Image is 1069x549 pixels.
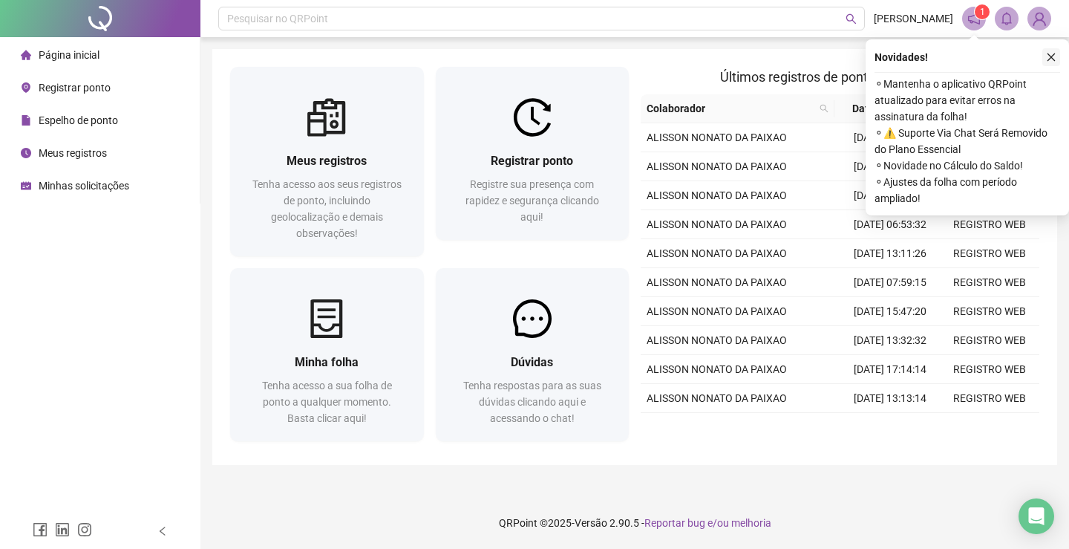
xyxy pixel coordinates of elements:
span: Tenha acesso aos seus registros de ponto, incluindo geolocalização e demais observações! [252,178,402,239]
span: Reportar bug e/ou melhoria [644,517,771,529]
span: file [21,115,31,126]
span: Registrar ponto [39,82,111,94]
span: Últimos registros de ponto sincronizados [720,69,960,85]
td: REGISTRO WEB [940,384,1039,413]
span: ALISSON NONATO DA PAIXAO [647,247,787,259]
span: ⚬ Mantenha o aplicativo QRPoint atualizado para evitar erros na assinatura da folha! [875,76,1060,125]
span: Página inicial [39,49,99,61]
td: REGISTRO WEB [940,297,1039,326]
td: REGISTRO WEB [940,326,1039,355]
a: Meus registrosTenha acesso aos seus registros de ponto, incluindo geolocalização e demais observa... [230,67,424,256]
span: environment [21,82,31,93]
span: notification [967,12,981,25]
div: Open Intercom Messenger [1019,498,1054,534]
td: REGISTRO WEB [940,355,1039,384]
span: instagram [77,522,92,537]
span: Registrar ponto [491,154,573,168]
span: Minha folha [295,355,359,369]
td: [DATE] 13:26:59 [840,181,940,210]
span: ALISSON NONATO DA PAIXAO [647,392,787,404]
td: REGISTRO WEB [940,239,1039,268]
span: clock-circle [21,148,31,158]
td: [DATE] 13:32:32 [840,326,940,355]
span: schedule [21,181,31,191]
th: Data/Hora [834,94,932,123]
td: [DATE] 15:55:19 [840,123,940,152]
footer: QRPoint © 2025 - 2.90.5 - [200,497,1069,549]
span: ALISSON NONATO DA PAIXAO [647,334,787,346]
span: Minhas solicitações [39,180,129,192]
td: [DATE] 17:14:14 [840,355,940,384]
td: REGISTRO WEB [940,413,1039,442]
td: [DATE] 07:59:15 [840,268,940,297]
td: [DATE] 15:47:20 [840,297,940,326]
span: ALISSON NONATO DA PAIXAO [647,189,787,201]
td: [DATE] 13:13:14 [840,384,940,413]
span: Colaborador [647,100,814,117]
span: Meus registros [287,154,367,168]
span: ALISSON NONATO DA PAIXAO [647,160,787,172]
span: Meus registros [39,147,107,159]
span: Versão [575,517,607,529]
span: ALISSON NONATO DA PAIXAO [647,305,787,317]
span: Espelho de ponto [39,114,118,126]
span: Data/Hora [840,100,914,117]
span: Tenha acesso a sua folha de ponto a qualquer momento. Basta clicar aqui! [262,380,392,424]
td: REGISTRO WEB [940,210,1039,239]
span: close [1046,52,1056,62]
span: ⚬ ⚠️ Suporte Via Chat Será Removido do Plano Essencial [875,125,1060,157]
span: ALISSON NONATO DA PAIXAO [647,276,787,288]
td: [DATE] 06:53:32 [840,210,940,239]
span: left [157,526,168,536]
sup: 1 [975,4,990,19]
span: search [817,97,831,120]
a: Registrar pontoRegistre sua presença com rapidez e segurança clicando aqui! [436,67,630,240]
td: [DATE] 12:06:13 [840,413,940,442]
span: ⚬ Novidade no Cálculo do Saldo! [875,157,1060,174]
img: 71534 [1028,7,1050,30]
span: Registre sua presença com rapidez e segurança clicando aqui! [465,178,599,223]
td: [DATE] 14:33:24 [840,152,940,181]
span: ALISSON NONATO DA PAIXAO [647,131,787,143]
span: 1 [980,7,985,17]
span: [PERSON_NAME] [874,10,953,27]
td: REGISTRO WEB [940,268,1039,297]
a: DúvidasTenha respostas para as suas dúvidas clicando aqui e acessando o chat! [436,268,630,441]
span: search [820,104,828,113]
span: ⚬ Ajustes da folha com período ampliado! [875,174,1060,207]
span: search [846,13,857,25]
span: facebook [33,522,48,537]
span: Dúvidas [511,355,553,369]
a: Minha folhaTenha acesso a sua folha de ponto a qualquer momento. Basta clicar aqui! [230,268,424,441]
span: linkedin [55,522,70,537]
span: Tenha respostas para as suas dúvidas clicando aqui e acessando o chat! [463,380,601,424]
span: home [21,50,31,60]
span: bell [1000,12,1013,25]
td: [DATE] 13:11:26 [840,239,940,268]
span: ALISSON NONATO DA PAIXAO [647,218,787,230]
span: Novidades ! [875,49,928,65]
span: ALISSON NONATO DA PAIXAO [647,363,787,375]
